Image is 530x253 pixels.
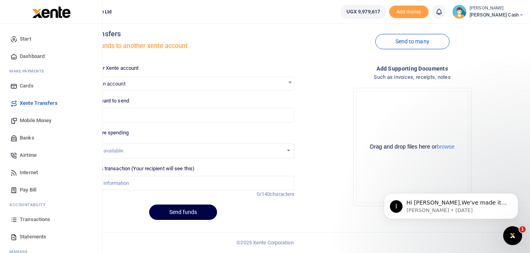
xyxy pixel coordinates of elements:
a: Xente Transfers [6,95,96,112]
input: UGX [72,108,295,123]
div: File Uploader [353,88,472,206]
li: Toup your wallet [389,6,429,19]
span: Airtime [20,151,37,159]
span: Search for an account [72,77,294,89]
h4: Add supporting Documents [301,64,524,73]
a: Pay Bill [6,181,96,199]
iframe: Intercom notifications message [372,177,530,232]
a: Start [6,30,96,48]
a: Add money [389,8,429,14]
span: Start [20,35,31,43]
li: Ac [6,199,96,211]
span: Add money [389,6,429,19]
span: 1 [519,226,526,233]
a: logo-small logo-large logo-large [32,9,71,15]
img: logo-large [32,6,71,18]
li: Wallet ballance [337,5,389,19]
button: Send funds [149,205,217,220]
span: Statements [20,233,46,241]
a: Banks [6,129,96,147]
button: browse [437,144,455,149]
a: Dashboard [6,48,96,65]
small: [PERSON_NAME] [470,5,524,12]
span: countability [15,202,45,208]
span: 0/140 [257,191,270,197]
span: Xente Transfers [20,99,58,107]
h4: Such as invoices, receipts, notes [301,73,524,82]
img: profile-user [452,5,466,19]
a: Mobile Money [6,112,96,129]
span: Transactions [20,216,50,223]
div: No options available. [78,147,283,155]
a: UGX 9,979,617 [341,5,386,19]
a: Cards [6,77,96,95]
span: [PERSON_NAME] Cash [470,11,524,19]
li: M [6,65,96,77]
a: Send to many [375,34,449,49]
h4: Xente transfers [72,30,295,38]
span: Banks [20,134,34,142]
iframe: Intercom live chat [503,226,522,245]
a: Internet [6,164,96,181]
a: profile-user [PERSON_NAME] [PERSON_NAME] Cash [452,5,524,19]
span: Pay Bill [20,186,36,194]
a: Statements [6,228,96,246]
span: Cards [20,82,34,90]
span: Search for an account [72,77,295,91]
span: ake Payments [13,68,44,74]
span: Internet [20,169,38,177]
a: Transactions [6,211,96,228]
label: Select another Xente account [72,64,139,72]
input: Enter extra information [72,176,295,191]
label: Memo for this transaction (Your recipient will see this) [72,165,195,173]
span: Mobile Money [20,117,51,125]
a: Airtime [6,147,96,164]
span: Dashboard [20,52,45,60]
h5: Transfer funds to another xente account [72,42,295,50]
span: UGX 9,979,617 [346,8,380,16]
div: Drag and drop files here or [357,143,468,151]
span: characters [270,191,294,197]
